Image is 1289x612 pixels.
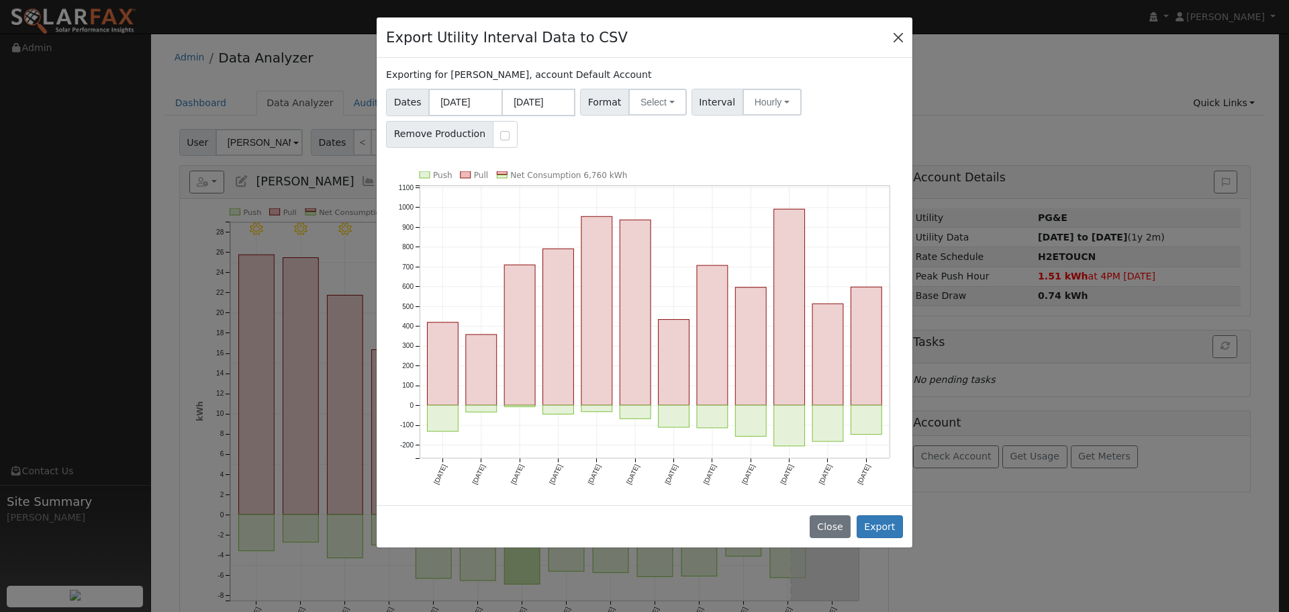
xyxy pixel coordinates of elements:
rect: onclick="" [659,405,689,427]
button: Export [857,515,903,538]
text: [DATE] [856,463,871,485]
text: 200 [402,362,414,369]
text: 900 [402,223,414,230]
text: [DATE] [432,463,448,485]
text: Net Consumption 6,760 kWh [510,171,627,180]
button: Hourly [743,89,802,116]
span: Dates [386,89,429,116]
text: -100 [400,421,414,429]
text: [DATE] [587,463,602,485]
span: Interval [691,89,743,116]
text: 500 [402,302,414,310]
rect: onclick="" [774,209,805,405]
rect: onclick="" [581,216,612,405]
text: 0 [410,402,414,409]
rect: onclick="" [581,405,612,412]
rect: onclick="" [697,265,728,405]
text: [DATE] [741,463,756,485]
button: Select [628,89,687,116]
label: Exporting for [PERSON_NAME], account Default Account [386,68,651,82]
button: Close [810,515,851,538]
text: [DATE] [818,463,833,485]
text: [DATE] [663,463,679,485]
text: [DATE] [471,463,487,485]
text: Pull [474,171,488,180]
text: [DATE] [779,463,794,485]
rect: onclick="" [812,405,843,441]
rect: onclick="" [543,249,574,405]
text: [DATE] [625,463,640,485]
text: -200 [400,441,414,449]
rect: onclick="" [504,265,535,405]
span: Remove Production [386,121,493,148]
text: [DATE] [510,463,525,485]
text: 800 [402,243,414,251]
text: 400 [402,322,414,330]
rect: onclick="" [735,405,766,436]
text: 700 [402,263,414,270]
text: 300 [402,342,414,349]
text: Push [433,171,452,180]
rect: onclick="" [466,335,497,405]
text: 100 [402,382,414,389]
rect: onclick="" [543,405,574,414]
rect: onclick="" [851,405,882,434]
rect: onclick="" [504,405,535,406]
rect: onclick="" [428,322,459,405]
rect: onclick="" [812,304,843,405]
rect: onclick="" [466,405,497,412]
rect: onclick="" [620,405,651,419]
rect: onclick="" [697,405,728,428]
button: Close [889,28,908,46]
span: Format [580,89,629,116]
text: 600 [402,283,414,290]
h4: Export Utility Interval Data to CSV [386,27,628,48]
text: 1000 [399,204,414,211]
rect: onclick="" [851,287,882,405]
text: [DATE] [702,463,718,485]
text: 1100 [399,184,414,191]
rect: onclick="" [428,405,459,431]
rect: onclick="" [659,319,689,405]
rect: onclick="" [620,220,651,405]
rect: onclick="" [735,288,766,405]
text: [DATE] [548,463,563,485]
rect: onclick="" [774,405,805,446]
